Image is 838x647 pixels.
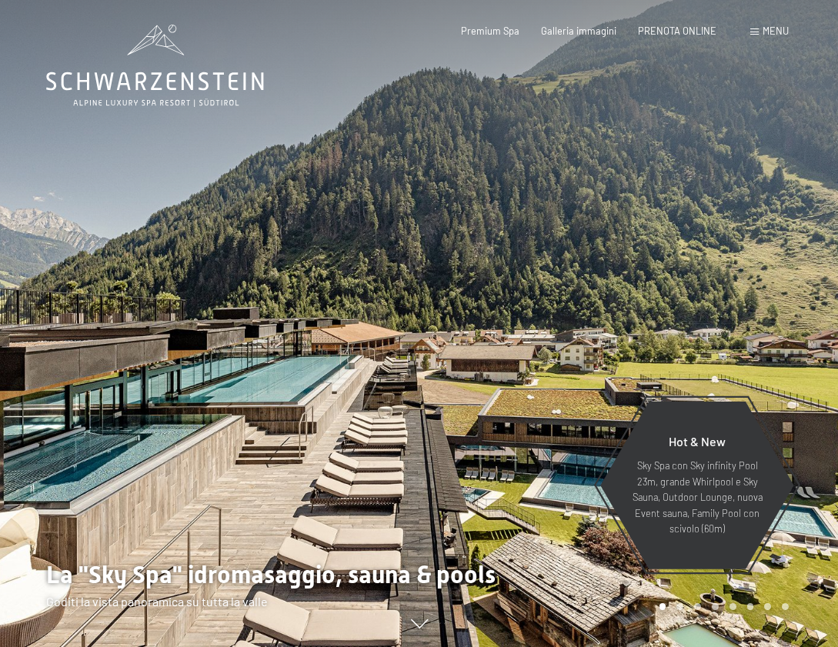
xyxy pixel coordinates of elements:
div: Carousel Page 7 [764,603,771,610]
div: Carousel Page 3 [694,603,701,610]
div: Carousel Page 1 (Current Slide) [659,603,666,610]
p: Sky Spa con Sky infinity Pool 23m, grande Whirlpool e Sky Sauna, Outdoor Lounge, nuova Event saun... [630,458,764,536]
div: Carousel Page 5 [729,603,736,610]
a: PRENOTA ONLINE [638,25,716,37]
div: Carousel Page 8 [782,603,789,610]
span: Menu [763,25,789,37]
div: Carousel Page 4 [712,603,719,610]
span: Hot & New [669,434,726,449]
div: Carousel Page 2 [676,603,683,610]
a: Hot & New Sky Spa con Sky infinity Pool 23m, grande Whirlpool e Sky Sauna, Outdoor Lounge, nuova ... [599,401,795,570]
a: Galleria immagini [541,25,616,37]
a: Premium Spa [461,25,519,37]
div: Carousel Pagination [654,603,789,610]
div: Carousel Page 6 [747,603,754,610]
